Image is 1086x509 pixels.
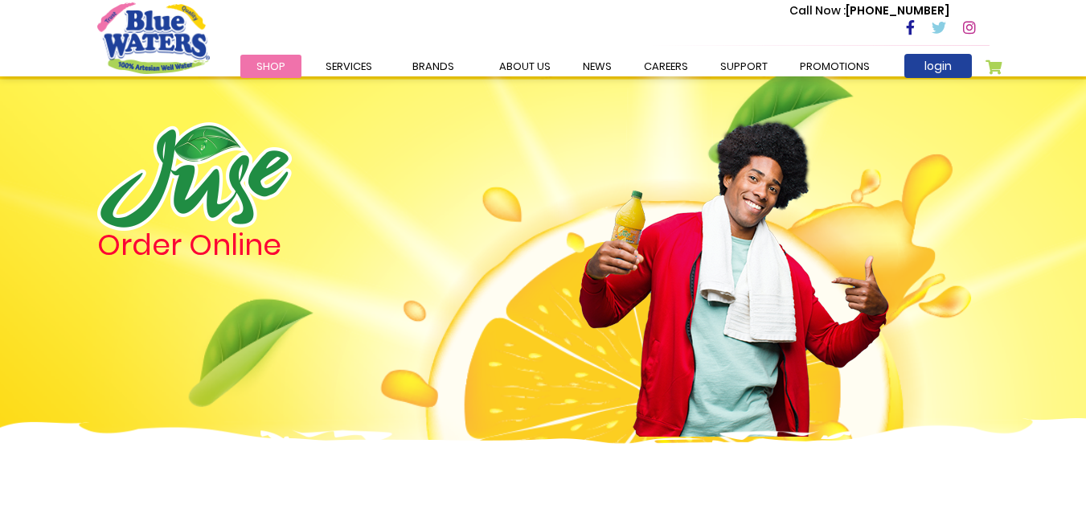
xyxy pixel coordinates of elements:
[577,92,891,437] img: man.png
[628,55,704,78] a: careers
[97,231,455,260] h4: Order Online
[567,55,628,78] a: News
[412,59,454,74] span: Brands
[256,59,285,74] span: Shop
[789,2,846,18] span: Call Now :
[97,122,292,231] img: logo
[483,55,567,78] a: about us
[904,54,972,78] a: login
[97,2,210,73] a: store logo
[789,2,949,19] p: [PHONE_NUMBER]
[704,55,784,78] a: support
[326,59,372,74] span: Services
[784,55,886,78] a: Promotions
